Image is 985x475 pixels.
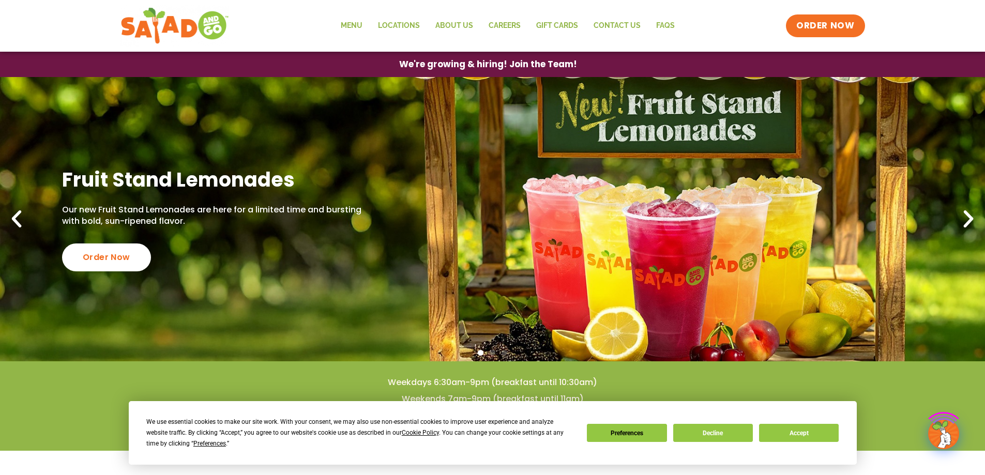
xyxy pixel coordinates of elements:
[5,208,28,231] div: Previous slide
[502,350,507,356] span: Go to slide 3
[129,401,857,465] div: Cookie Consent Prompt
[384,52,593,76] a: We're growing & hiring! Join the Team!
[478,350,483,356] span: Go to slide 1
[370,14,428,38] a: Locations
[428,14,481,38] a: About Us
[399,60,577,69] span: We're growing & hiring! Join the Team!
[62,204,367,227] p: Our new Fruit Stand Lemonades are here for a limited time and bursting with bold, sun-ripened fla...
[587,424,666,442] button: Preferences
[402,429,439,436] span: Cookie Policy
[120,5,230,47] img: new-SAG-logo-768×292
[490,350,495,356] span: Go to slide 2
[333,14,683,38] nav: Menu
[586,14,648,38] a: Contact Us
[528,14,586,38] a: GIFT CARDS
[193,440,226,447] span: Preferences
[759,424,839,442] button: Accept
[146,417,574,449] div: We use essential cookies to make our site work. With your consent, we may also use non-essential ...
[957,208,980,231] div: Next slide
[648,14,683,38] a: FAQs
[333,14,370,38] a: Menu
[481,14,528,38] a: Careers
[796,20,854,32] span: ORDER NOW
[21,377,964,388] h4: Weekdays 6:30am-9pm (breakfast until 10:30am)
[673,424,753,442] button: Decline
[62,167,367,192] h2: Fruit Stand Lemonades
[21,393,964,405] h4: Weekends 7am-9pm (breakfast until 11am)
[62,243,151,271] div: Order Now
[786,14,865,37] a: ORDER NOW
